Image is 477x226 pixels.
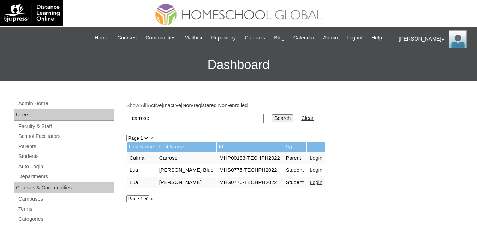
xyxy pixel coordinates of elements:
[117,34,137,42] span: Courses
[283,164,307,176] td: Student
[18,205,114,214] a: Terms
[18,99,114,108] a: Admin Home
[181,34,206,42] a: Mailbox
[18,215,114,224] a: Categories
[156,142,216,152] td: First Name
[183,103,217,108] a: Non-registered
[156,177,216,189] td: [PERSON_NAME]
[320,34,341,42] a: Admin
[347,34,363,42] span: Logout
[114,34,140,42] a: Courses
[141,103,146,108] a: All
[301,115,314,121] a: Clear
[310,167,322,173] a: Login
[323,34,338,42] span: Admin
[151,196,154,201] a: »
[217,164,283,176] td: MHS0775-TECHPH2022
[18,162,114,171] a: Auto Login
[127,152,156,164] td: Calma
[18,132,114,141] a: School Facilitators
[371,34,382,42] span: Help
[399,30,470,48] div: [PERSON_NAME]
[290,34,318,42] a: Calendar
[18,195,114,203] a: Campuses
[18,172,114,181] a: Departments
[217,152,283,164] td: MHP00183-TECHPH2022
[148,103,162,108] a: Active
[368,34,386,42] a: Help
[343,34,366,42] a: Logout
[283,152,307,164] td: Parent
[156,164,216,176] td: [PERSON_NAME] Blue
[274,34,284,42] span: Blog
[18,142,114,151] a: Parents
[293,34,314,42] span: Calendar
[14,109,114,121] div: Users
[217,177,283,189] td: MHS0776-TECHPH2022
[272,114,293,122] input: Search
[91,34,112,42] a: Home
[127,164,156,176] td: Lua
[156,152,216,164] td: Carrose
[241,34,269,42] a: Contacts
[217,142,283,152] td: Id
[95,34,108,42] span: Home
[283,177,307,189] td: Student
[127,177,156,189] td: Lua
[126,102,470,127] div: Show: | | | |
[211,34,236,42] span: Repository
[14,182,114,194] div: Courses & Communities
[4,49,473,81] h3: Dashboard
[218,103,248,108] a: Non-enrolled
[283,142,307,152] td: Type
[18,152,114,161] a: Students
[245,34,265,42] span: Contacts
[449,30,467,48] img: Ariane Ebuen
[18,122,114,131] a: Faculty & Staff
[310,179,322,185] a: Login
[310,155,322,161] a: Login
[131,114,264,123] input: Search
[151,135,154,141] a: »
[127,142,156,152] td: Last Name
[145,34,176,42] span: Communities
[4,4,60,23] img: logo-white.png
[142,34,179,42] a: Communities
[185,34,203,42] span: Mailbox
[208,34,239,42] a: Repository
[270,34,288,42] a: Blog
[163,103,181,108] a: Inactive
